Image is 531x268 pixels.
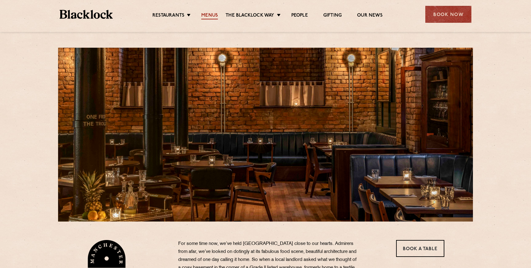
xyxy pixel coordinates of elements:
[201,13,218,19] a: Menus
[357,13,383,19] a: Our News
[323,13,342,19] a: Gifting
[226,13,274,19] a: The Blacklock Way
[152,13,184,19] a: Restaurants
[291,13,308,19] a: People
[396,240,444,257] a: Book a Table
[425,6,471,23] div: Book Now
[60,10,113,19] img: BL_Textured_Logo-footer-cropped.svg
